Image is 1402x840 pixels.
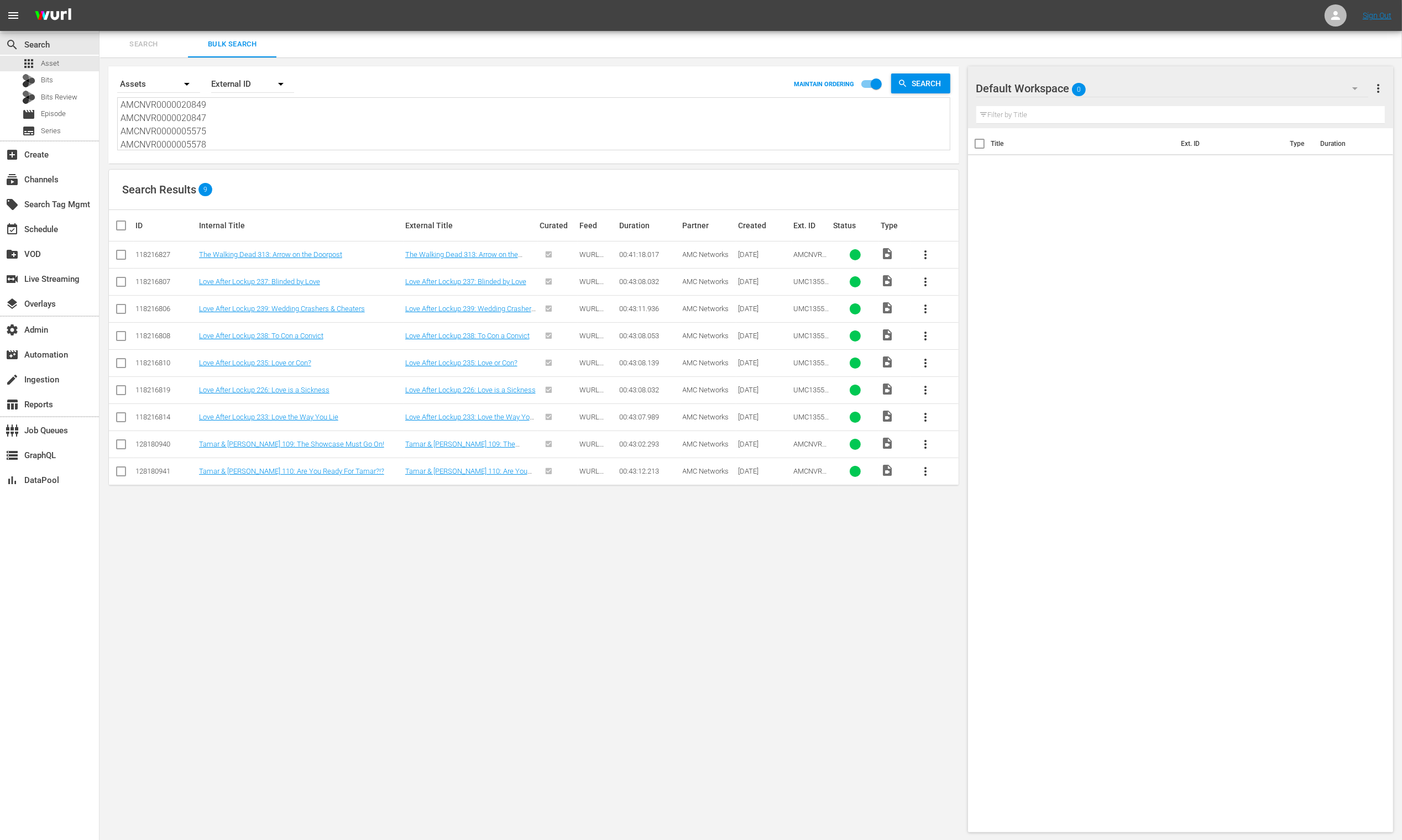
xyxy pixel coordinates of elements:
span: menu [7,9,20,22]
div: External Title [405,221,537,230]
span: Search [908,73,950,93]
span: DataPool [6,474,19,487]
span: Series [22,124,35,138]
button: more_vert [912,458,939,485]
button: more_vert [912,350,939,376]
div: Feed [579,221,616,230]
span: Episode [22,108,35,121]
span: WURL Feed [579,250,604,267]
img: ans4CAIJ8jUAAAAAAAAAAAAAAAAAAAAAAAAgQb4GAAAAAAAAAAAAAAAAAAAAAAAAJMjXAAAAAAAAAAAAAAAAAAAAAAAAgAT5G... [27,3,80,29]
span: Job Queues [6,424,19,437]
a: Love After Lockup 235: Love or Con? [199,359,311,367]
span: more_vert [919,438,932,451]
span: Search [106,38,181,51]
div: 00:43:08.053 [619,332,679,340]
a: Love After Lockup 237: Blinded by Love [405,277,526,286]
span: Bulk Search [195,38,270,51]
span: Create [6,148,19,161]
span: WURL Feed [579,277,604,294]
span: AMC Networks [683,467,729,475]
div: Status [833,221,877,230]
a: Sign Out [1363,11,1391,20]
div: Default Workspace [976,73,1369,104]
span: more_vert [919,465,932,478]
span: more_vert [919,329,932,343]
a: Love After Lockup 233: Love the Way You Lie [405,413,534,429]
span: Episode [41,108,66,119]
span: WURL Feed [579,305,604,321]
div: [DATE] [738,332,790,340]
span: Video [881,355,894,369]
span: Search Tag Mgmt [6,198,19,211]
span: Reports [6,398,19,411]
span: Video [881,437,894,450]
div: [DATE] [738,359,790,367]
a: Tamar & [PERSON_NAME] 109: The Showcase Must Go On! [199,440,384,448]
span: more_vert [1372,82,1385,95]
div: 00:43:07.989 [619,413,679,421]
span: WURL Feed [579,413,604,429]
div: 00:43:12.213 [619,467,679,475]
button: more_vert [912,431,939,458]
a: Love After Lockup 238: To Con a Convict [199,332,323,340]
span: UMC1355640 [793,332,829,348]
div: 00:43:08.032 [619,386,679,394]
a: Love After Lockup 239: Wedding Crashers & Cheaters [199,305,365,313]
th: Ext. ID [1175,128,1283,159]
a: Love After Lockup 233: Love the Way You Lie [199,413,338,421]
div: Assets [117,69,200,99]
div: 118216810 [135,359,196,367]
span: AMC Networks [683,386,729,394]
span: AMCNVR0000005578 [793,467,828,484]
span: more_vert [919,248,932,261]
div: Ext. ID [793,221,830,230]
a: Love After Lockup 238: To Con a Convict [405,332,530,340]
span: Channels [6,173,19,186]
div: 118216807 [135,277,196,286]
div: 00:43:02.293 [619,440,679,448]
a: Tamar & [PERSON_NAME] 109: The Showcase Must Go On! [405,440,520,456]
div: 00:43:08.032 [619,277,679,286]
th: Type [1283,128,1314,159]
span: Asset [41,58,59,69]
div: Type [881,221,909,230]
div: 118216827 [135,250,196,259]
a: The Walking Dead 313: Arrow on the Doorpost [199,250,342,259]
span: AMCNVR0000005575 [793,440,828,456]
button: more_vert [912,296,939,322]
div: [DATE] [738,277,790,286]
span: Series [41,125,61,136]
span: AMC Networks [683,413,729,421]
button: more_vert [912,269,939,295]
div: [DATE] [738,386,790,394]
a: Love After Lockup 239: Wedding Crashers & Cheaters [405,305,536,321]
a: Love After Lockup 235: Love or Con? [405,359,517,367]
span: more_vert [919,384,932,397]
div: 00:43:11.936 [619,305,679,313]
button: more_vert [912,404,939,431]
span: Video [881,410,894,423]
span: VOD [6,248,19,261]
div: Bits Review [22,91,35,104]
span: AMC Networks [683,332,729,340]
button: Search [891,73,950,93]
span: Search Results [122,183,196,196]
div: External ID [211,69,294,99]
span: AMC Networks [683,250,729,259]
span: more_vert [919,356,932,370]
span: WURL Feed [579,386,604,402]
textarea: AMCNVR0000036985 UMC1355627 UMC1355629 UMC1355630 UMC1355631 UMC1355636 AMCNVR0000020863 UMC13556... [121,99,950,150]
div: 118216819 [135,386,196,394]
span: UMC1355639 [793,277,829,294]
div: 00:43:08.139 [619,359,679,367]
a: Love After Lockup 226: Love is a Sickness [199,386,329,394]
span: Overlays [6,297,19,311]
button: more_vert [912,242,939,268]
span: GraphQL [6,449,19,462]
span: Admin [6,323,19,337]
div: Bits [22,74,35,87]
div: 128180940 [135,440,196,448]
div: [DATE] [738,413,790,421]
div: ID [135,221,196,230]
th: Duration [1314,128,1380,159]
